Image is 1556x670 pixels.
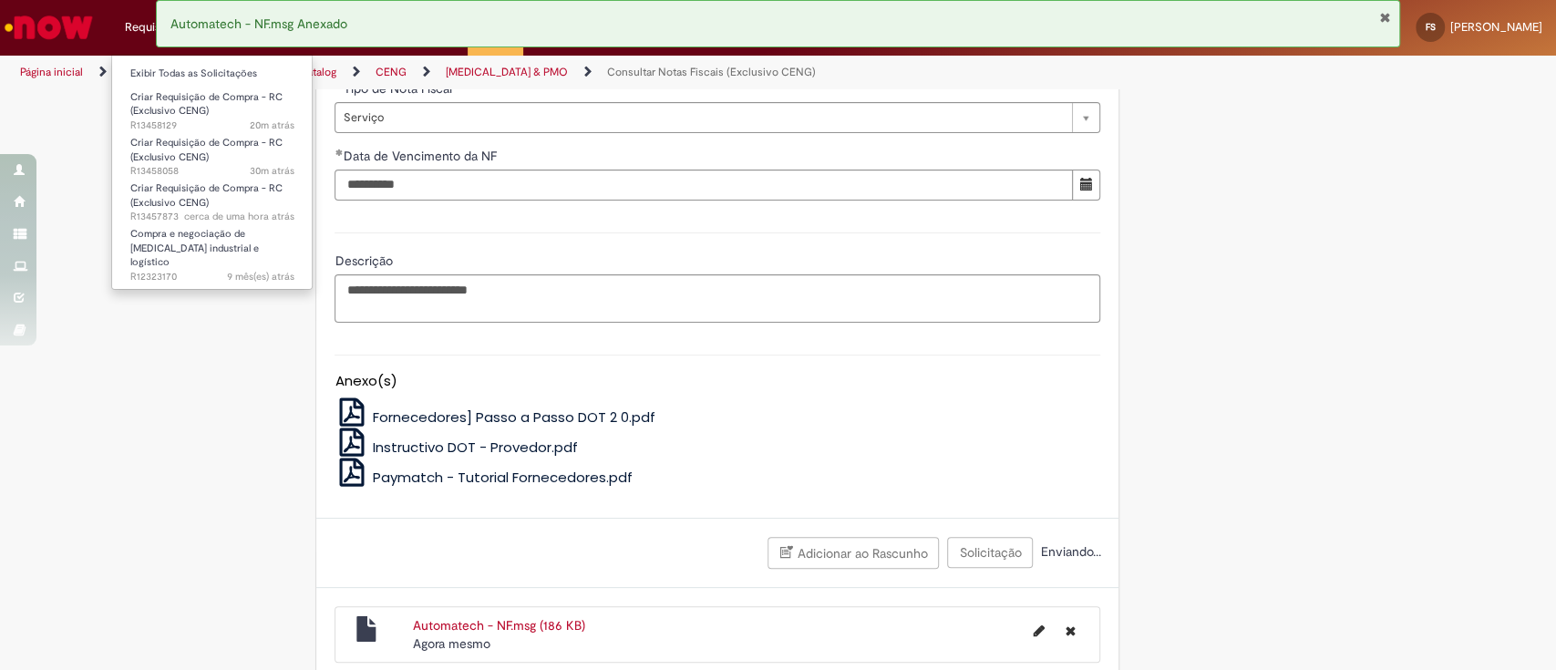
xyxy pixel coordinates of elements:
[1378,10,1390,25] button: Fechar Notificação
[250,119,294,132] time: 28/08/2025 14:10:56
[2,9,96,46] img: ServiceNow
[250,119,294,132] span: 20m atrás
[130,227,259,269] span: Compra e negociação de [MEDICAL_DATA] industrial e logístico
[335,274,1100,324] textarea: Descrição
[112,88,313,127] a: Aberto R13458129 : Criar Requisição de Compra - RC (Exclusivo CENG)
[130,119,294,133] span: R13458129
[373,468,633,487] span: Paymatch - Tutorial Fornecedores.pdf
[14,56,1024,89] ul: Trilhas de página
[112,179,313,218] a: Aberto R13457873 : Criar Requisição de Compra - RC (Exclusivo CENG)
[125,18,189,36] span: Requisições
[1036,543,1100,560] span: Enviando...
[250,164,294,178] span: 30m atrás
[413,635,490,652] span: Agora mesmo
[170,15,347,32] span: Automatech - NF.msg Anexado
[335,149,343,156] span: Obrigatório Preenchido
[335,438,578,457] a: Instructivo DOT - Provedor.pdf
[130,210,294,224] span: R13457873
[184,210,294,223] time: 28/08/2025 13:32:41
[1450,19,1542,35] span: [PERSON_NAME]
[1054,616,1086,645] button: Excluir Automatech - NF.msg
[413,635,490,652] time: 28/08/2025 14:31:21
[227,270,294,283] span: 9 mês(es) atrás
[112,133,313,172] a: Aberto R13458058 : Criar Requisição de Compra - RC (Exclusivo CENG)
[607,65,816,79] a: Consultar Notas Fiscais (Exclusivo CENG)
[112,224,313,263] a: Aberto R12323170 : Compra e negociação de Capex industrial e logístico
[376,65,407,79] a: CENG
[335,253,396,269] span: Descrição
[130,164,294,179] span: R13458058
[1022,616,1055,645] button: Editar nome de arquivo Automatech - NF.msg
[227,270,294,283] time: 26/11/2024 14:53:50
[413,617,585,634] a: Automatech - NF.msg (186 KB)
[343,103,1063,132] span: Serviço
[130,270,294,284] span: R12323170
[184,210,294,223] span: cerca de uma hora atrás
[335,407,655,427] a: Fornecedores] Passo a Passo DOT 2 0.pdf
[250,164,294,178] time: 28/08/2025 14:01:13
[130,136,283,164] span: Criar Requisição de Compra - RC (Exclusivo CENG)
[373,438,578,457] span: Instructivo DOT - Provedor.pdf
[343,80,455,97] span: Tipo de Nota Fiscal
[130,90,283,119] span: Criar Requisição de Compra - RC (Exclusivo CENG)
[343,148,500,164] span: Data de Vencimento da NF
[111,55,313,290] ul: Requisições
[1426,21,1436,33] span: FS
[20,65,83,79] a: Página inicial
[112,64,313,84] a: Exibir Todas as Solicitações
[1072,170,1100,201] button: Mostrar calendário para Data de Vencimento da NF
[335,468,633,487] a: Paymatch - Tutorial Fornecedores.pdf
[335,374,1100,389] h5: Anexo(s)
[446,65,568,79] a: [MEDICAL_DATA] & PMO
[373,407,655,427] span: Fornecedores] Passo a Passo DOT 2 0.pdf
[335,170,1073,201] input: Data de Vencimento da NF 01 October 2025 Wednesday
[130,181,283,210] span: Criar Requisição de Compra - RC (Exclusivo CENG)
